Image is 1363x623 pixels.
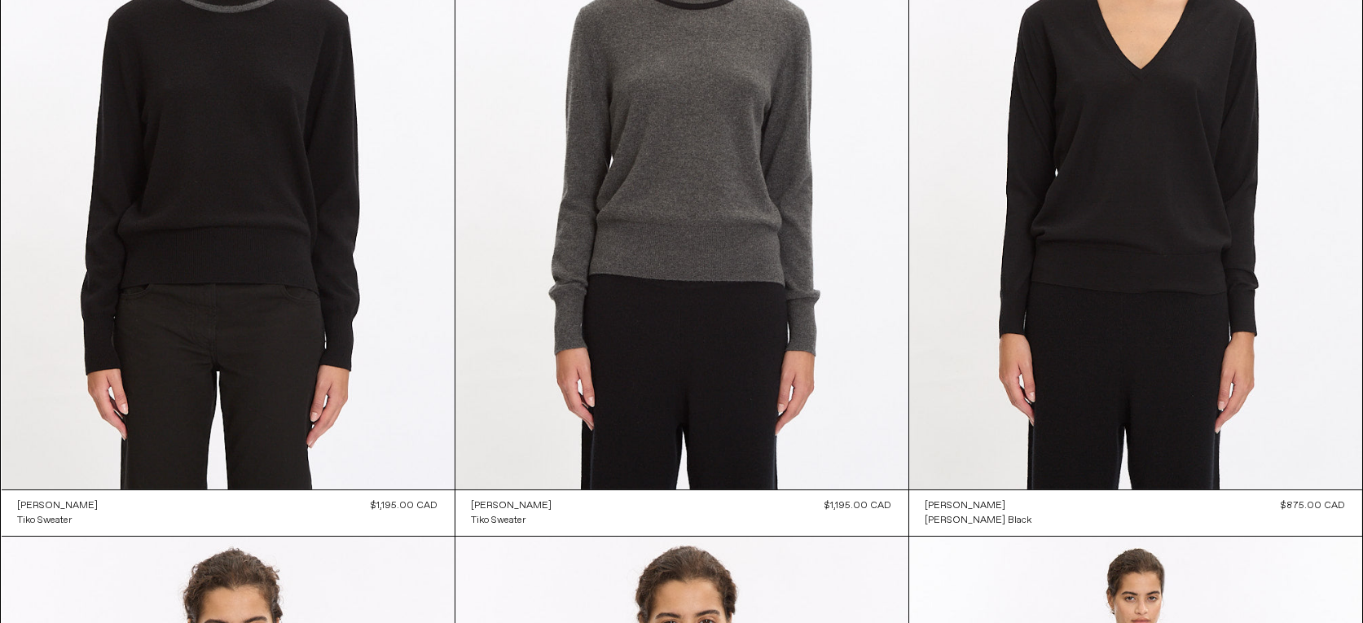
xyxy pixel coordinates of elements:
a: [PERSON_NAME] [472,498,552,513]
div: [PERSON_NAME] [926,499,1006,513]
a: Tiko Sweater [18,513,99,528]
div: Tiko Sweater [18,514,73,528]
a: [PERSON_NAME] [18,498,99,513]
a: [PERSON_NAME] Black [926,513,1032,528]
div: [PERSON_NAME] Black [926,514,1032,528]
a: [PERSON_NAME] [926,498,1032,513]
a: Tiko Sweater [472,513,552,528]
div: $1,195.00 CAD [372,498,438,513]
div: Tiko Sweater [472,514,526,528]
div: $1,195.00 CAD [825,498,892,513]
div: $875.00 CAD [1282,498,1346,513]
